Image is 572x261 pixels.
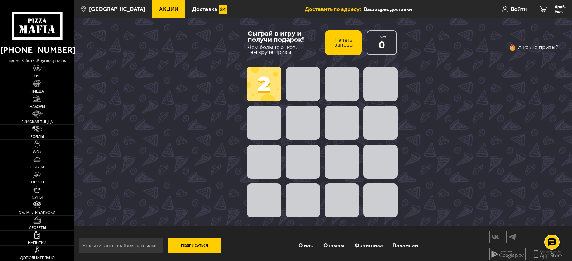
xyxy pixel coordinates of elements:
[377,35,386,39] span: Счет
[159,6,178,12] span: Акции
[33,150,42,154] span: WOK
[364,4,479,15] input: Ваш адрес доставки
[192,6,217,12] span: Доставка
[89,6,145,12] span: [GEOGRAPHIC_DATA]
[318,236,349,255] a: Отзывы
[248,45,320,55] span: Чем больше очков, тем круче призы
[388,236,424,255] a: Вакансии
[79,238,163,253] input: Укажите ваш e-mail для рассылки
[378,40,385,50] span: 0
[30,105,45,109] span: Наборы
[29,180,45,184] span: Горячее
[20,256,55,260] span: Дополнительно
[509,43,558,52] button: А какие призы?
[32,196,43,199] span: Супы
[555,5,566,9] span: 0 руб.
[30,165,44,169] span: Обеды
[490,231,501,242] img: vk
[325,30,362,55] button: Начать заново
[511,6,527,12] span: Войти
[33,74,41,78] span: Хит
[29,226,46,230] span: Десерты
[30,135,44,139] span: Роллы
[555,10,566,13] span: 0 шт.
[21,120,53,124] span: Римская пицца
[349,236,388,255] a: Франшиза
[19,211,55,215] span: Салаты и закуски
[219,5,227,14] img: 15daf4d41897b9f0e9f617042186c801.svg
[248,30,320,43] div: Сыграй в игру и получи подарок!
[305,6,364,12] span: Доставить по адресу:
[28,241,46,245] span: Напитки
[168,238,221,253] button: Подписаться
[30,90,44,93] span: Пицца
[507,231,518,242] img: tg
[74,18,572,226] div: Сыграй в игру и получи подарок!Чем больше очков,тем круче призыНачать зановоСчет02А какие призы?
[293,236,318,255] a: О нас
